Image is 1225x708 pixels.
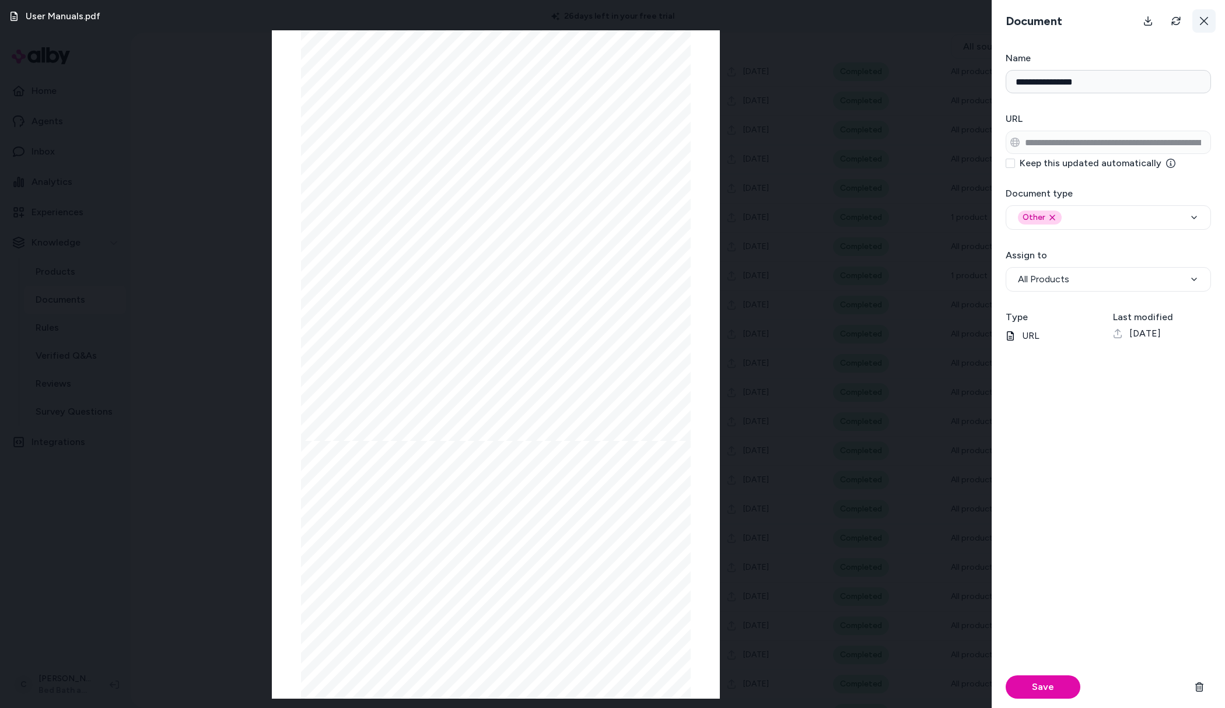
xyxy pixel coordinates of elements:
[1164,9,1188,33] button: Refresh
[1006,51,1211,65] h3: Name
[1129,327,1161,341] span: [DATE]
[1020,159,1175,168] label: Keep this updated automatically
[1113,310,1211,324] h3: Last modified
[1018,272,1069,286] span: All Products
[1048,213,1057,222] button: Remove other option
[1006,310,1104,324] h3: Type
[1018,211,1062,225] div: Other
[1006,187,1211,201] h3: Document type
[1001,13,1067,29] h3: Document
[1006,329,1104,343] p: URL
[1006,675,1080,699] button: Save
[26,9,100,23] h3: User Manuals.pdf
[1006,112,1211,126] h3: URL
[1006,250,1047,261] label: Assign to
[1006,205,1211,230] button: OtherRemove other option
